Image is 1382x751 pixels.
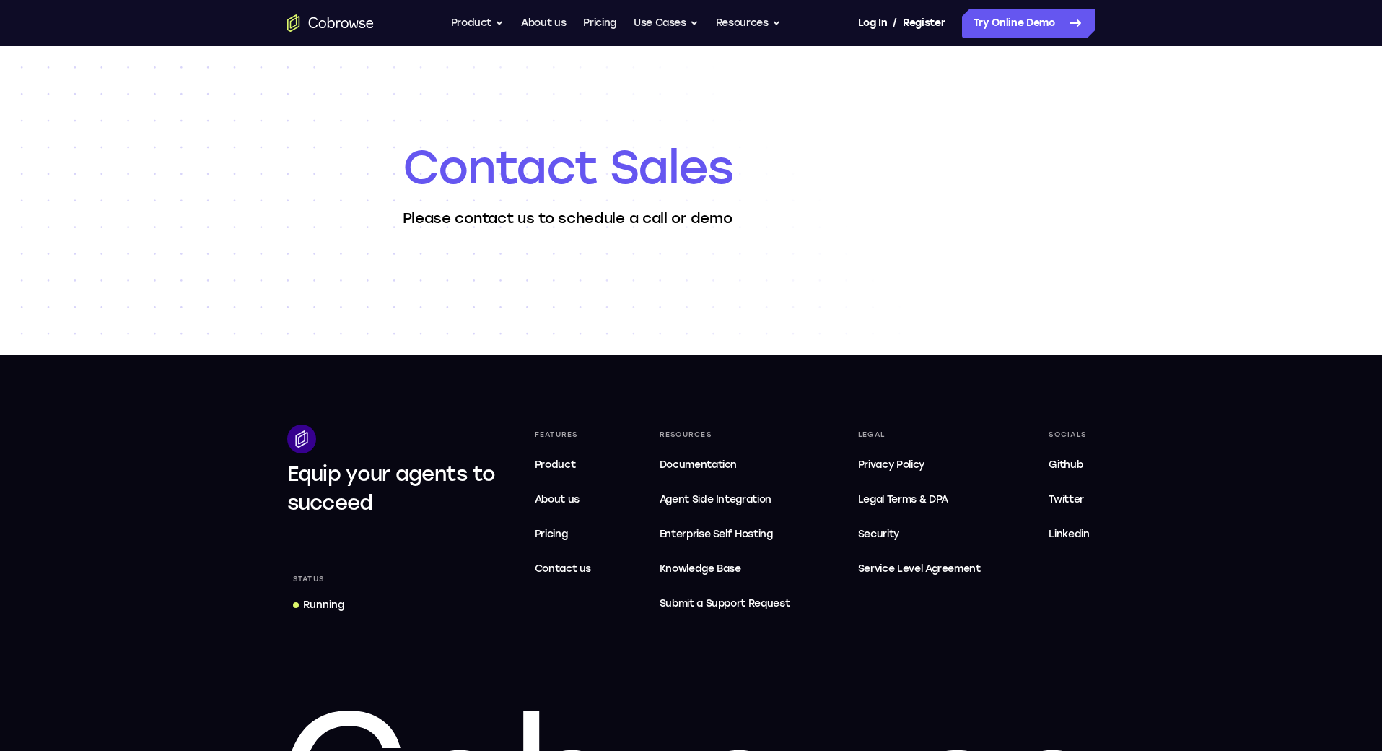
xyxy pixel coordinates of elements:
[403,139,980,196] h1: Contact Sales
[1049,493,1084,505] span: Twitter
[529,425,598,445] div: Features
[451,9,504,38] button: Product
[1043,425,1095,445] div: Socials
[852,520,987,549] a: Security
[287,569,331,589] div: Status
[654,425,796,445] div: Resources
[716,9,781,38] button: Resources
[852,485,987,514] a: Legal Terms & DPA
[1043,451,1095,479] a: Github
[529,555,598,583] a: Contact us
[654,520,796,549] a: Enterprise Self Hosting
[660,491,790,508] span: Agent Side Integration
[535,528,568,540] span: Pricing
[858,528,899,540] span: Security
[535,493,580,505] span: About us
[521,9,566,38] a: About us
[858,493,948,505] span: Legal Terms & DPA
[660,563,741,575] span: Knowledge Base
[852,451,987,479] a: Privacy Policy
[303,598,344,612] div: Running
[287,14,374,32] a: Go to the home page
[583,9,616,38] a: Pricing
[403,208,980,228] p: Please contact us to schedule a call or demo
[962,9,1095,38] a: Try Online Demo
[654,589,796,618] a: Submit a Support Request
[858,9,887,38] a: Log In
[1049,459,1083,471] span: Github
[654,451,796,479] a: Documentation
[660,595,790,612] span: Submit a Support Request
[535,563,592,575] span: Contact us
[1043,520,1095,549] a: Linkedin
[660,526,790,543] span: Enterprise Self Hosting
[634,9,699,38] button: Use Cases
[529,451,598,479] a: Product
[858,459,924,471] span: Privacy Policy
[893,14,897,32] span: /
[654,485,796,514] a: Agent Side Integration
[287,592,350,618] a: Running
[903,9,945,38] a: Register
[529,520,598,549] a: Pricing
[660,459,737,471] span: Documentation
[654,555,796,583] a: Knowledge Base
[535,459,576,471] span: Product
[852,425,987,445] div: Legal
[1043,485,1095,514] a: Twitter
[287,461,496,515] span: Equip your agents to succeed
[852,555,987,583] a: Service Level Agreement
[1049,528,1089,540] span: Linkedin
[858,560,981,578] span: Service Level Agreement
[529,485,598,514] a: About us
